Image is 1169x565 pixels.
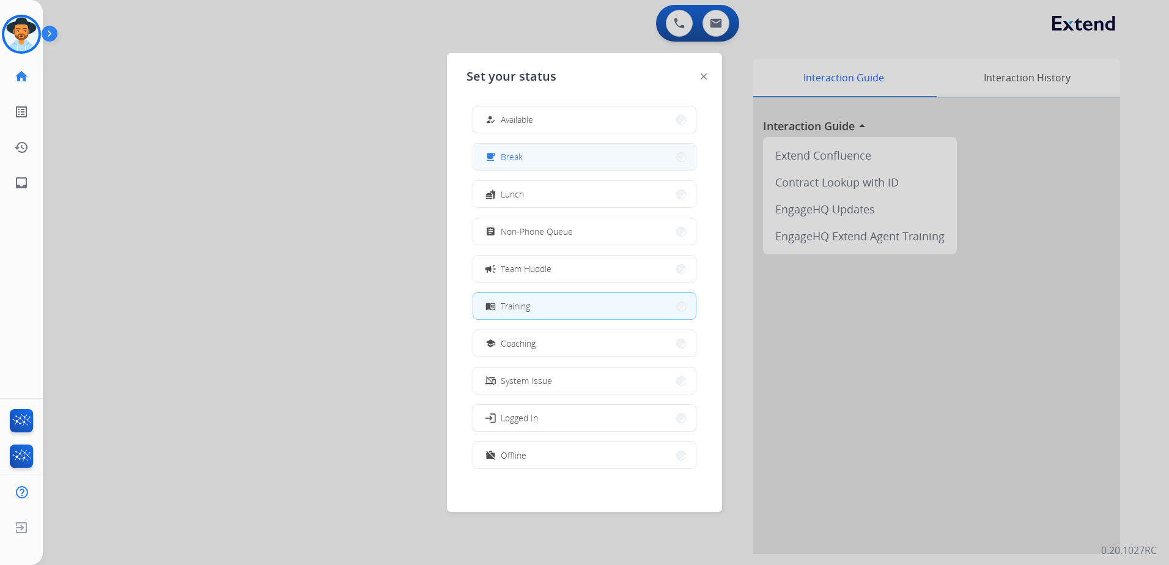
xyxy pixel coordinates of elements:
[501,300,530,312] span: Training
[14,140,29,155] mat-icon: history
[485,226,496,237] mat-icon: assignment
[485,375,496,386] mat-icon: phonelink_off
[501,188,524,201] span: Lunch
[501,113,533,126] span: Available
[501,374,552,387] span: System Issue
[14,69,29,84] mat-icon: home
[473,256,696,282] button: Team Huddle
[485,450,496,460] mat-icon: work_off
[473,330,696,356] button: Coaching
[466,68,556,85] span: Set your status
[501,412,538,424] span: Logged In
[485,189,496,199] mat-icon: fastfood
[485,152,496,162] mat-icon: free_breakfast
[485,114,496,125] mat-icon: how_to_reg
[473,293,696,319] button: Training
[484,412,496,424] mat-icon: login
[501,262,551,275] span: Team Huddle
[473,106,696,133] button: Available
[501,449,526,462] span: Offline
[701,73,707,79] img: close-button
[473,367,696,394] button: System Issue
[14,105,29,119] mat-icon: list_alt
[501,150,523,163] span: Break
[485,338,496,349] mat-icon: school
[1101,543,1157,558] p: 0.20.1027RC
[473,218,696,245] button: Non-Phone Queue
[473,405,696,431] button: Logged In
[14,175,29,190] mat-icon: inbox
[473,144,696,170] button: Break
[473,442,696,468] button: Offline
[501,225,573,238] span: Non-Phone Queue
[485,301,496,311] mat-icon: menu_book
[501,337,536,350] span: Coaching
[484,262,496,275] mat-icon: campaign
[4,17,39,51] img: avatar
[473,181,696,207] button: Lunch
